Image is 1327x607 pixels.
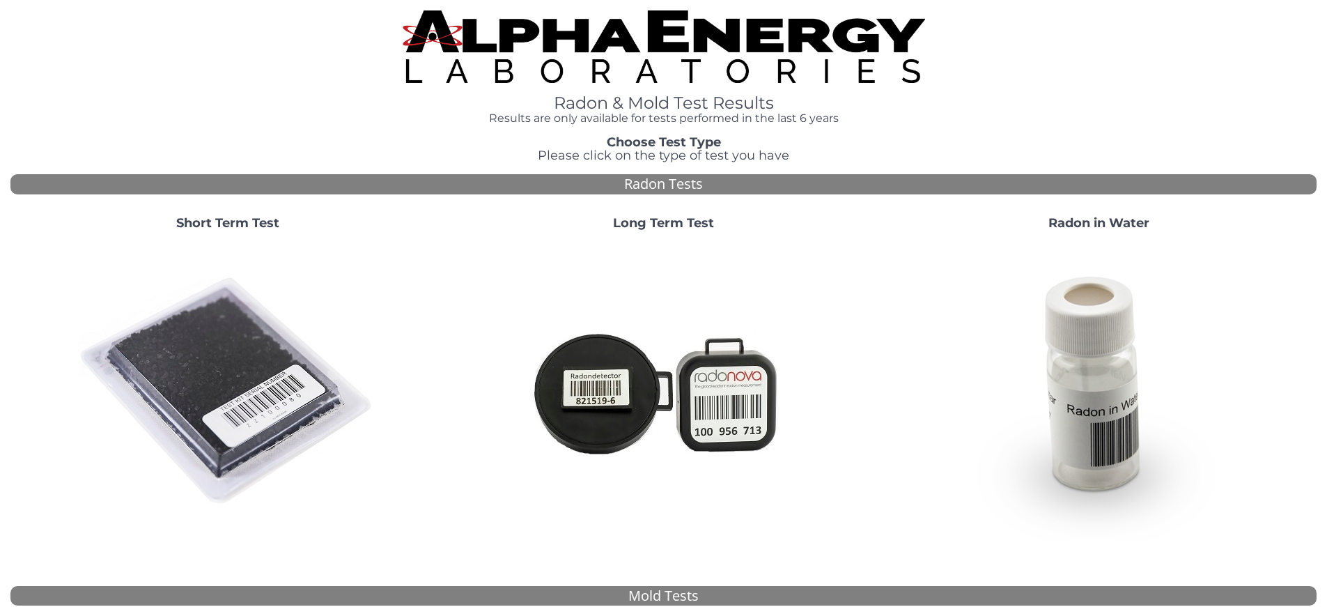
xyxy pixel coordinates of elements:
[10,586,1317,606] div: Mold Tests
[403,94,925,112] h1: Radon & Mold Test Results
[538,148,789,163] span: Please click on the type of test you have
[403,112,925,125] h4: Results are only available for tests performed in the last 6 years
[176,215,279,231] strong: Short Term Test
[607,135,721,150] strong: Choose Test Type
[78,242,378,541] img: ShortTerm.jpg
[10,174,1317,194] div: Radon Tests
[403,10,925,83] img: TightCrop.jpg
[513,242,813,541] img: Radtrak2vsRadtrak3.jpg
[949,242,1248,541] img: RadoninWater.jpg
[613,215,714,231] strong: Long Term Test
[1048,215,1149,231] strong: Radon in Water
